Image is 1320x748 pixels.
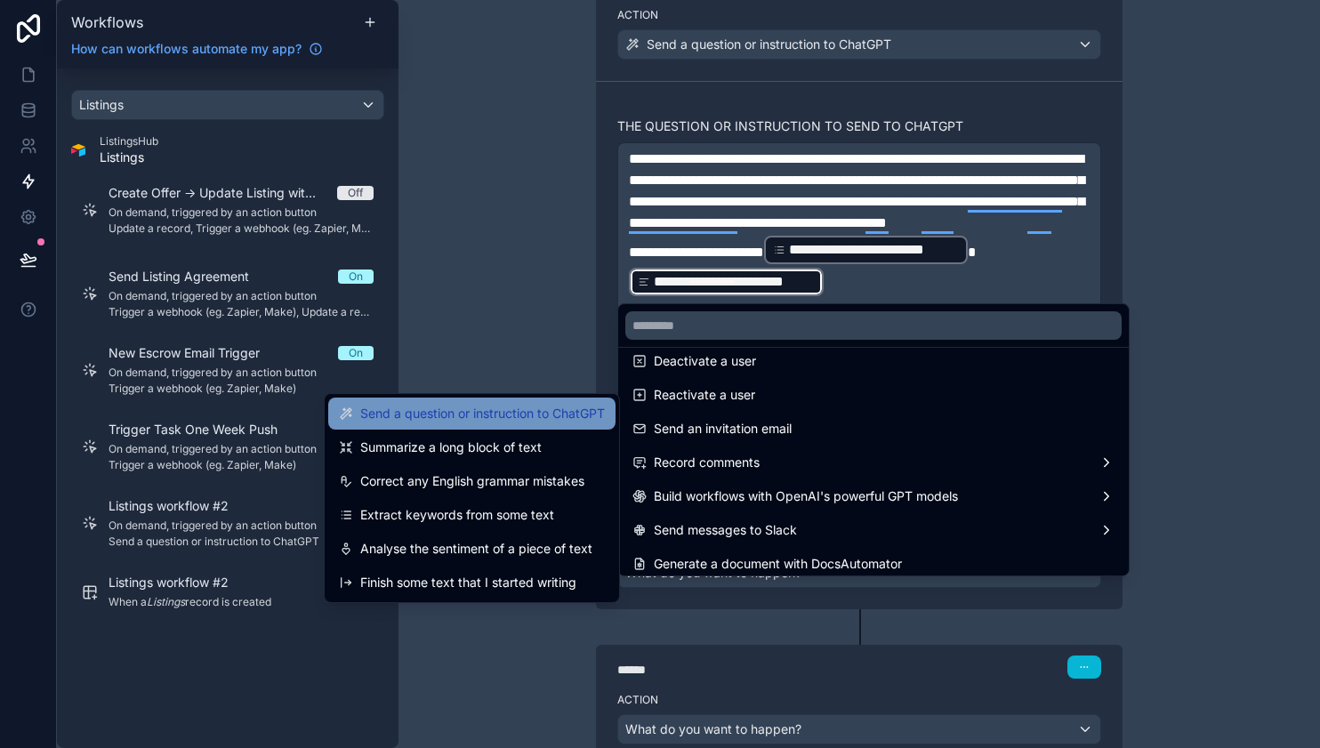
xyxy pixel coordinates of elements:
span: Correct any English grammar mistakes [360,471,584,492]
span: Extract keywords from some text [360,504,554,526]
span: Send an invitation email [654,418,792,439]
span: Send a question or instruction to ChatGPT [360,403,605,424]
span: Generate a document with DocsAutomator [654,553,902,575]
span: Deactivate a user [654,350,756,372]
span: Finish some text that I started writing [360,572,576,593]
span: Summarize a long block of text [360,437,542,458]
span: Send messages to Slack [654,519,797,541]
span: Build workflows with OpenAI's powerful GPT models [654,486,958,507]
span: Analyse the sentiment of a piece of text [360,538,592,559]
span: Reactivate a user [654,384,755,406]
span: Record comments [654,452,760,473]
